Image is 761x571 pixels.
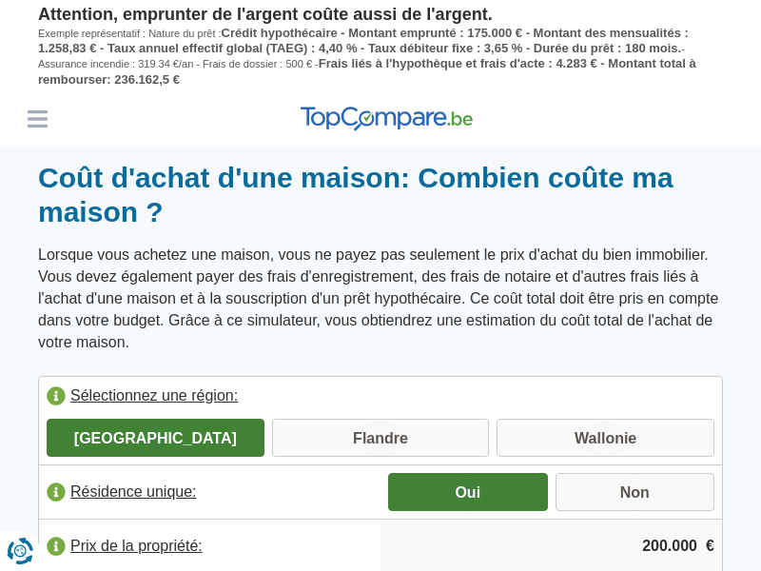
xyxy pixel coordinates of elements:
[38,245,723,353] p: Lorsque vous achetez une maison, vous ne payez pas seulement le prix d'achat du bien immobilier. ...
[47,419,264,457] label: [GEOGRAPHIC_DATA]
[301,107,473,131] img: TopCompare
[38,5,723,26] p: Attention, emprunter de l'argent coûte aussi de l'argent.
[38,161,723,229] h1: Coût d'achat d'une maison: Combien coûte ma maison ?
[38,26,689,55] span: Crédit hypothécaire - Montant emprunté : 175.000 € - Montant des mensualités : 1.258,83 € - Taux ...
[38,56,696,86] span: Frais liés à l'hypothèque et frais d'acte : 4.283 € - Montant total à rembourser: 236.162,5 €
[39,525,380,567] label: Prix de la propriété:
[706,536,714,558] span: €
[39,471,380,513] label: Résidence unique:
[556,473,715,511] label: Non
[272,419,490,457] label: Flandre
[39,377,722,419] label: Sélectionnez une région:
[497,419,714,457] label: Wallonie
[38,26,723,89] p: Exemple représentatif : Nature du prêt : - Assurance incendie : 319.34 €/an - Frais de dossier : ...
[23,105,51,133] button: Menu
[388,473,548,511] label: Oui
